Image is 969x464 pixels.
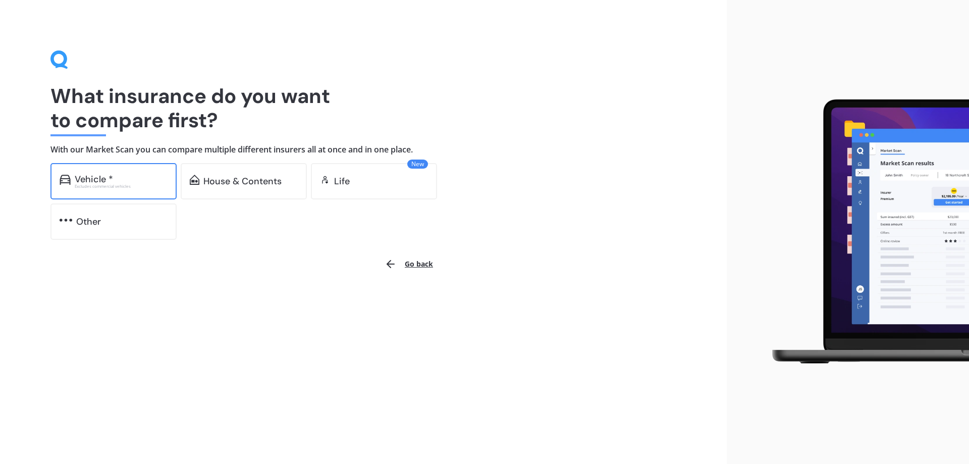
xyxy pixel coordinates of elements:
[60,175,71,185] img: car.f15378c7a67c060ca3f3.svg
[50,84,676,132] h1: What insurance do you want to compare first?
[407,160,428,169] span: New
[320,175,330,185] img: life.f720d6a2d7cdcd3ad642.svg
[203,176,282,186] div: House & Contents
[76,217,101,227] div: Other
[60,215,72,225] img: other.81dba5aafe580aa69f38.svg
[334,176,350,186] div: Life
[758,93,969,371] img: laptop.webp
[190,175,199,185] img: home-and-contents.b802091223b8502ef2dd.svg
[75,184,168,188] div: Excludes commercial vehicles
[379,252,439,276] button: Go back
[75,174,113,184] div: Vehicle *
[50,144,676,155] h4: With our Market Scan you can compare multiple different insurers all at once and in one place.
